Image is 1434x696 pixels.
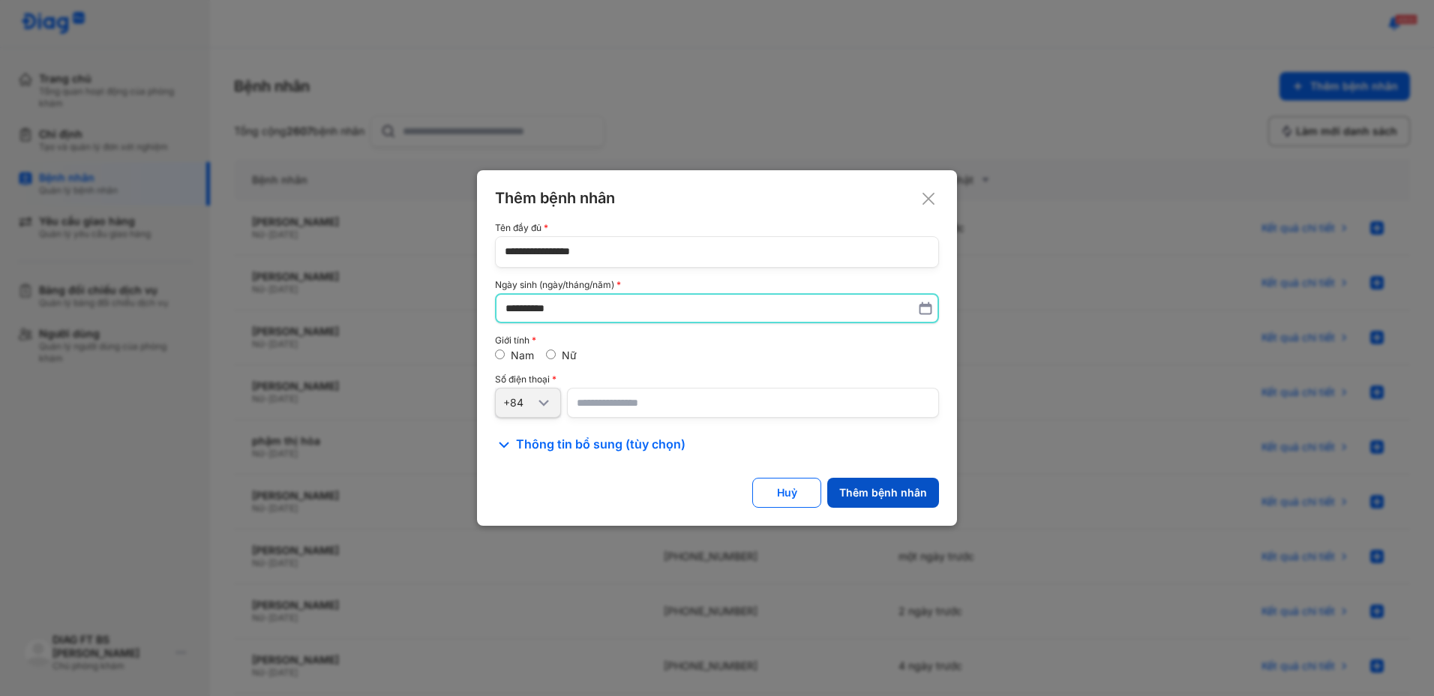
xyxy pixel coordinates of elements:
div: +84 [503,396,535,409]
div: Số điện thoại [495,374,939,385]
label: Nữ [562,349,577,361]
div: Thêm bệnh nhân [495,188,939,208]
span: Thông tin bổ sung (tùy chọn) [516,436,685,454]
button: Huỷ [752,478,821,508]
label: Nam [511,349,534,361]
div: Giới tính [495,335,939,346]
div: Thêm bệnh nhân [839,486,927,499]
div: Tên đầy đủ [495,223,939,233]
div: Ngày sinh (ngày/tháng/năm) [495,280,939,290]
button: Thêm bệnh nhân [827,478,939,508]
